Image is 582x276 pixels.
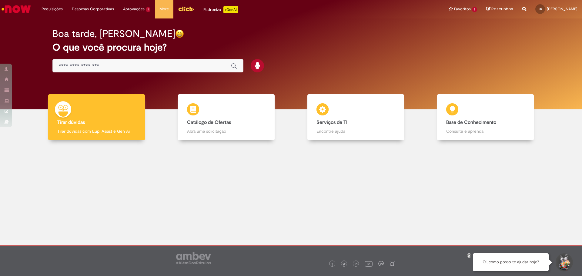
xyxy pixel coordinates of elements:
img: logo_footer_naosei.png [390,261,395,266]
a: Rascunhos [486,6,513,12]
a: Base de Conhecimento Consulte e aprenda [421,94,550,141]
img: logo_footer_youtube.png [365,260,373,268]
p: Encontre ajuda [316,128,395,134]
h2: Boa tarde, [PERSON_NAME] [52,28,175,39]
div: Padroniza [203,6,238,13]
img: happy-face.png [175,29,184,38]
p: Tirar dúvidas com Lupi Assist e Gen Ai [57,128,136,134]
span: Despesas Corporativas [72,6,114,12]
img: ServiceNow [1,3,32,15]
b: Serviços de TI [316,119,347,125]
span: Aprovações [123,6,145,12]
img: logo_footer_facebook.png [331,263,334,266]
img: click_logo_yellow_360x200.png [178,4,194,13]
img: logo_footer_twitter.png [343,263,346,266]
span: 8 [472,7,477,12]
span: Favoritos [454,6,471,12]
b: Catálogo de Ofertas [187,119,231,125]
span: [PERSON_NAME] [547,6,577,12]
p: Abra uma solicitação [187,128,266,134]
p: +GenAi [223,6,238,13]
span: 1 [146,7,150,12]
a: Tirar dúvidas Tirar dúvidas com Lupi Assist e Gen Ai [32,94,162,141]
b: Base de Conhecimento [446,119,496,125]
a: Serviços de TI Encontre ajuda [291,94,421,141]
h2: O que você procura hoje? [52,42,530,53]
img: logo_footer_workplace.png [378,261,384,266]
img: logo_footer_ambev_rotulo_gray.png [176,252,211,264]
button: Iniciar Conversa de Suporte [555,253,573,271]
p: Consulte e aprenda [446,128,525,134]
span: More [159,6,169,12]
span: Rascunhos [491,6,513,12]
span: Requisições [42,6,63,12]
a: Catálogo de Ofertas Abra uma solicitação [162,94,291,141]
b: Tirar dúvidas [57,119,85,125]
img: logo_footer_linkedin.png [355,262,358,266]
span: JS [539,7,542,11]
div: Oi, como posso te ajudar hoje? [473,253,549,271]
